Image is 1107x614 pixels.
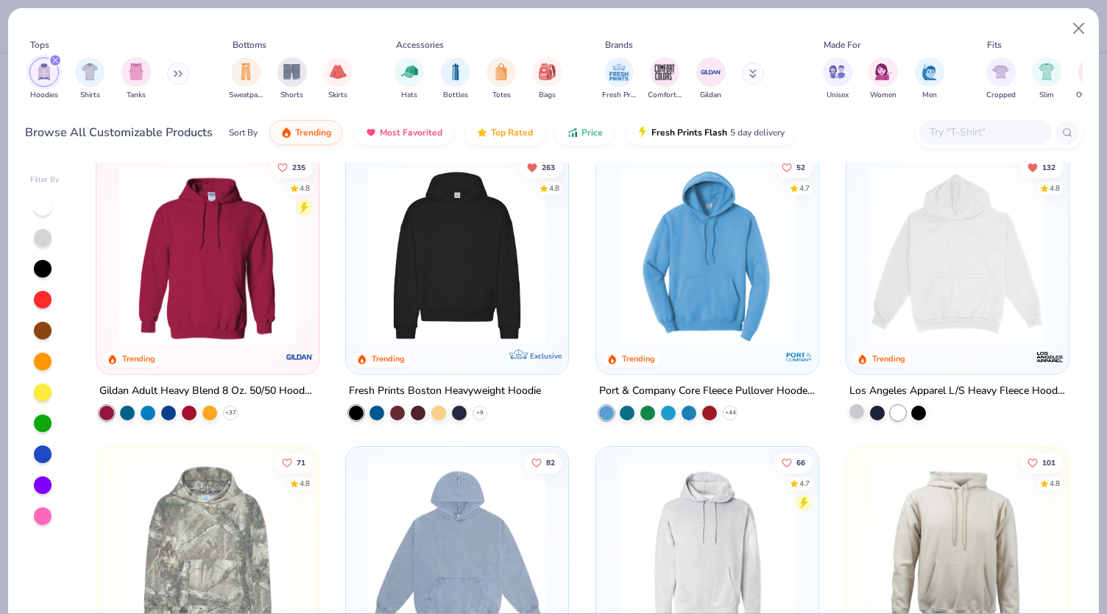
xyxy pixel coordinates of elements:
[127,90,146,101] span: Tanks
[29,57,59,101] button: filter button
[1039,63,1055,80] img: Slim Image
[539,90,556,101] span: Bags
[476,127,488,138] img: TopRated.gif
[1039,90,1054,101] span: Slim
[491,127,533,138] span: Top Rated
[229,90,263,101] span: Sweatpants
[922,90,937,101] span: Men
[280,127,292,138] img: trending.gif
[30,174,60,186] div: Filter By
[111,166,304,345] img: 01756b78-01f6-4cc6-8d8a-3c30c1a0c8ac
[1042,163,1055,171] span: 132
[1050,183,1060,194] div: 4.8
[284,342,314,372] img: Gildan logo
[581,127,603,138] span: Price
[525,452,563,473] button: Like
[849,382,1066,400] div: Los Angeles Apparel L/S Heavy Fleece Hoodie Po 14 Oz
[269,120,342,145] button: Trending
[547,459,556,466] span: 82
[533,57,562,101] button: filter button
[700,61,722,83] img: Gildan Image
[441,57,470,101] div: filter for Bottles
[99,382,316,400] div: Gildan Adult Heavy Blend 8 Oz. 50/50 Hooded Sweatshirt
[323,57,353,101] div: filter for Skirts
[443,90,468,101] span: Bottles
[328,90,347,101] span: Skirts
[986,57,1016,101] div: filter for Cropped
[725,409,736,417] span: + 44
[1032,57,1061,101] div: filter for Slim
[730,124,785,141] span: 5 day delivery
[275,452,313,473] button: Like
[602,57,636,101] div: filter for Fresh Prints
[869,57,898,101] button: filter button
[233,38,266,52] div: Bottoms
[330,63,347,80] img: Skirts Image
[1050,478,1060,489] div: 4.8
[530,351,562,361] span: Exclusive
[987,38,1002,52] div: Fits
[915,57,944,101] div: filter for Men
[605,38,633,52] div: Brands
[861,166,1054,345] img: 5c6928ad-7f92-41e9-9d12-c94c7afb512c
[915,57,944,101] button: filter button
[796,459,805,466] span: 66
[75,57,105,101] button: filter button
[300,183,310,194] div: 4.8
[824,38,860,52] div: Made For
[648,57,682,101] div: filter for Comfort Colors
[380,127,442,138] span: Most Favorited
[280,90,303,101] span: Shorts
[520,157,563,177] button: Unlike
[799,478,810,489] div: 4.7
[785,342,814,372] img: Port & Company logo
[829,63,846,80] img: Unisex Image
[295,127,331,138] span: Trending
[448,63,464,80] img: Bottles Image
[229,57,263,101] div: filter for Sweatpants
[928,124,1041,141] input: Try "T-Shirt"
[283,63,300,80] img: Shorts Image
[799,183,810,194] div: 4.7
[608,61,630,83] img: Fresh Prints Image
[292,163,305,171] span: 235
[869,57,898,101] div: filter for Women
[224,409,236,417] span: + 37
[696,57,726,101] div: filter for Gildan
[30,38,49,52] div: Tops
[25,124,213,141] div: Browse All Customizable Products
[441,57,470,101] button: filter button
[823,57,852,101] div: filter for Unisex
[1035,342,1064,372] img: Los Angeles Apparel logo
[533,57,562,101] div: filter for Bags
[626,120,796,145] button: Fresh Prints Flash5 day delivery
[774,157,813,177] button: Like
[1020,452,1063,473] button: Like
[648,90,682,101] span: Comfort Colors
[602,90,636,101] span: Fresh Prints
[401,63,418,80] img: Hats Image
[992,63,1009,80] img: Cropped Image
[556,120,614,145] button: Price
[303,166,496,345] img: a164e800-7022-4571-a324-30c76f641635
[542,163,556,171] span: 263
[229,57,263,101] button: filter button
[229,126,258,139] div: Sort By
[36,63,52,80] img: Hoodies Image
[365,127,377,138] img: most_fav.gif
[270,157,313,177] button: Like
[922,63,938,80] img: Men Image
[986,57,1016,101] button: filter button
[651,127,727,138] span: Fresh Prints Flash
[823,57,852,101] button: filter button
[277,57,307,101] button: filter button
[611,166,804,345] img: 1593a31c-dba5-4ff5-97bf-ef7c6ca295f9
[82,63,99,80] img: Shirts Image
[654,61,676,83] img: Comfort Colors Image
[774,452,813,473] button: Like
[121,57,151,101] button: filter button
[361,166,553,345] img: 91acfc32-fd48-4d6b-bdad-a4c1a30ac3fc
[870,90,896,101] span: Women
[354,120,453,145] button: Most Favorited
[550,183,560,194] div: 4.8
